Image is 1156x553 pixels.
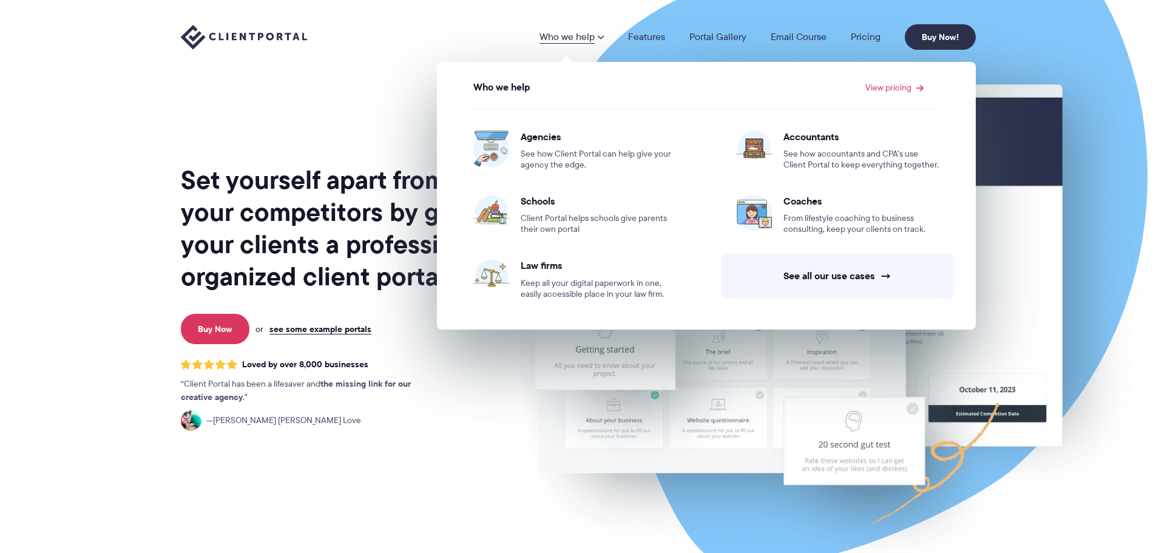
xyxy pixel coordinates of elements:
[181,378,436,404] p: Client Portal has been a lifesaver and .
[722,253,954,299] a: See all our use cases
[905,24,976,50] a: Buy Now!
[771,32,826,42] a: Email Course
[689,32,746,42] a: Portal Gallery
[521,259,677,271] span: Law firms
[521,213,677,235] span: Client Portal helps schools give parents their own portal
[881,270,891,282] span: →
[521,149,677,171] span: See how Client Portal can help give your agency the edge.
[521,195,677,207] span: Schools
[181,164,499,293] h1: Set yourself apart from your competitors by giving your clients a professional, organized client ...
[473,82,530,93] span: Who we help
[851,32,881,42] a: Pricing
[628,32,665,42] a: Features
[521,278,677,300] span: Keep all your digital paperwork in one, easily accessible place in your law firm.
[783,195,939,207] span: Coaches
[269,324,371,334] a: see some example portals
[181,377,411,404] strong: the missing link for our creative agency
[181,314,249,344] a: Buy Now
[783,149,939,171] span: See how accountants and CPA’s use Client Portal to keep everything together.
[539,32,604,42] a: Who we help
[206,414,361,427] span: [PERSON_NAME] [PERSON_NAME] Love
[255,324,263,334] span: or
[242,359,368,370] span: Loved by over 8,000 businesses
[783,213,939,235] span: From lifestyle coaching to business consulting, keep your clients on track.
[444,97,969,312] ul: View pricing
[521,131,677,143] span: Agencies
[437,62,976,330] ul: Who we help
[783,131,939,143] span: Accountants
[865,83,924,92] a: View pricing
